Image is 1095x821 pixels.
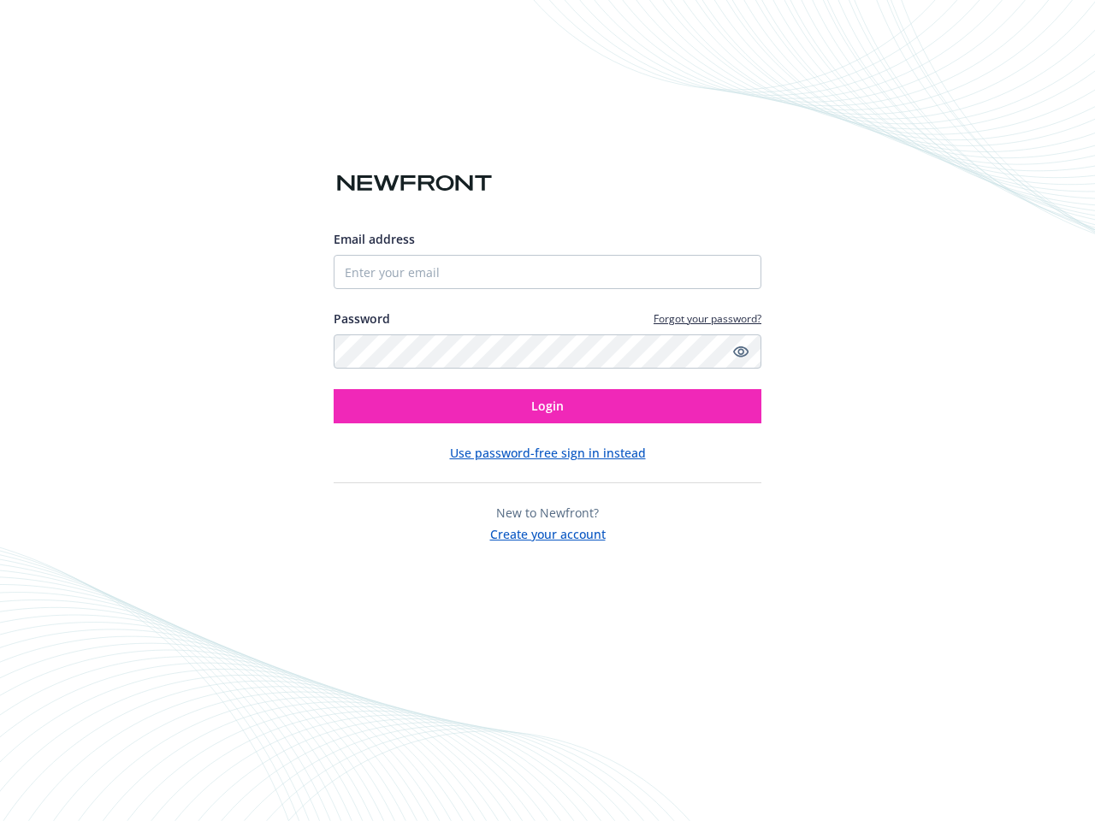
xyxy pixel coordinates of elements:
span: Login [531,398,564,414]
a: Show password [731,341,751,362]
button: Use password-free sign in instead [450,444,646,462]
a: Forgot your password? [654,311,761,326]
button: Login [334,389,761,423]
label: Password [334,310,390,328]
button: Create your account [490,522,606,543]
span: New to Newfront? [496,505,599,521]
img: Newfront logo [334,168,495,198]
input: Enter your email [334,255,761,289]
input: Enter your password [334,334,761,369]
span: Email address [334,231,415,247]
